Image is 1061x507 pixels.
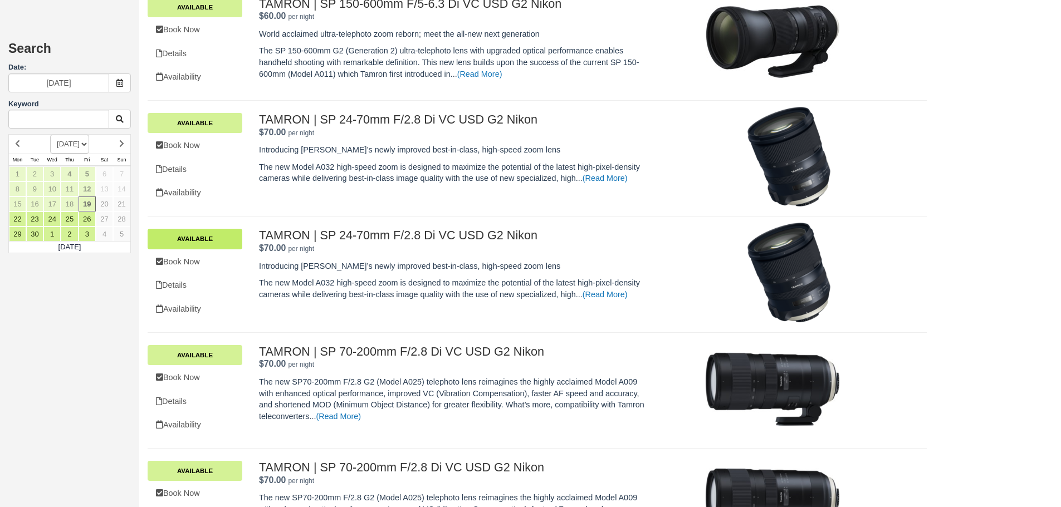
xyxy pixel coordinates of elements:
[96,196,113,211] a: 20
[26,227,43,242] a: 30
[79,154,96,166] th: Fri
[79,211,96,227] a: 26
[26,154,43,166] th: Tue
[259,260,646,272] p: Introducing [PERSON_NAME]’s newly improved best-in-class, high-speed zoom lens
[259,229,646,242] h2: TAMRON | SP 24-70mm F/2.8 Di VC USD G2 Nikon
[96,166,113,181] a: 6
[26,211,43,227] a: 23
[61,211,78,227] a: 25
[259,11,286,21] span: $60.00
[148,134,242,157] a: Book Now
[148,482,242,505] a: Book Now
[148,158,242,181] a: Details
[148,181,242,204] a: Availability
[96,154,113,166] th: Sat
[43,196,61,211] a: 17
[259,461,646,474] h2: TAMRON | SP 70-200mm F/2.8 Di VC USD G2 Nikon
[96,211,113,227] a: 27
[148,298,242,321] a: Availability
[9,211,26,227] a: 22
[259,28,646,40] p: World acclaimed ultra-telephoto zoom reborn; meet the all-new next generation
[9,166,26,181] a: 1
[26,196,43,211] a: 16
[288,477,314,485] em: per night
[288,13,314,21] em: per night
[148,461,242,481] a: Available
[457,70,502,78] a: (Read More)
[288,245,314,253] em: per night
[113,227,130,242] a: 5
[288,361,314,368] em: per night
[148,66,242,88] a: Availability
[583,174,628,183] a: (Read More)
[148,229,242,249] a: Available
[259,359,286,368] strong: Price: $70
[9,181,26,196] a: 8
[61,166,78,181] a: 4
[79,181,96,196] a: 12
[739,223,839,323] img: M97-3
[61,154,78,166] th: Thu
[259,113,646,126] h2: TAMRON | SP 24-70mm F/2.8 Di VC USD G2 Nikon
[259,345,646,358] h2: TAMRON | SP 70-200mm F/2.8 Di VC USD G2 Nikon
[113,154,130,166] th: Sun
[148,18,242,41] a: Book Now
[259,243,286,253] strong: Price: $70
[43,154,61,166] th: Wed
[706,339,839,439] img: M198-1
[739,107,839,207] img: M204-3
[259,144,646,156] p: Introducing [PERSON_NAME]’s newly improved best-in-class, high-speed zoom lens
[9,196,26,211] a: 15
[113,211,130,227] a: 28
[79,196,96,211] a: 19
[259,376,646,422] p: The new SP70-200mm F/2.8 G2 (Model A025) telephoto lens reimagines the highly acclaimed Model A00...
[26,166,43,181] a: 2
[148,113,242,133] a: Available
[259,243,286,253] span: $70.00
[113,196,130,211] a: 21
[259,359,286,368] span: $70.00
[259,127,286,137] strong: Price: $70
[43,181,61,196] a: 10
[26,181,43,196] a: 9
[61,227,78,242] a: 2
[79,227,96,242] a: 3
[148,390,242,413] a: Details
[8,62,131,73] label: Date:
[148,366,242,389] a: Book Now
[259,11,286,21] strong: Price: $60
[148,274,242,297] a: Details
[259,45,646,80] p: The SP 150-600mm G2 (Generation 2) ultra-telephoto lens with upgraded optical performance enables...
[148,250,242,273] a: Book Now
[8,42,131,62] h2: Search
[259,475,286,485] strong: Price: $70
[583,290,628,299] a: (Read More)
[259,127,286,137] span: $70.00
[113,166,130,181] a: 7
[8,100,39,108] label: Keyword
[9,242,131,253] td: [DATE]
[316,412,361,421] a: (Read More)
[43,227,61,242] a: 1
[96,227,113,242] a: 4
[259,161,646,184] p: The new Model A032 high-speed zoom is designed to maximize the potential of the latest high-pixel...
[79,166,96,181] a: 5
[259,277,646,300] p: The new Model A032 high-speed zoom is designed to maximize the potential of the latest high-pixel...
[148,414,242,436] a: Availability
[113,181,130,196] a: 14
[9,227,26,242] a: 29
[43,166,61,181] a: 3
[288,129,314,137] em: per night
[9,154,26,166] th: Mon
[148,42,242,65] a: Details
[61,196,78,211] a: 18
[96,181,113,196] a: 13
[61,181,78,196] a: 11
[43,211,61,227] a: 24
[148,345,242,365] a: Available
[109,110,131,129] button: Keyword Search
[259,475,286,485] span: $70.00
